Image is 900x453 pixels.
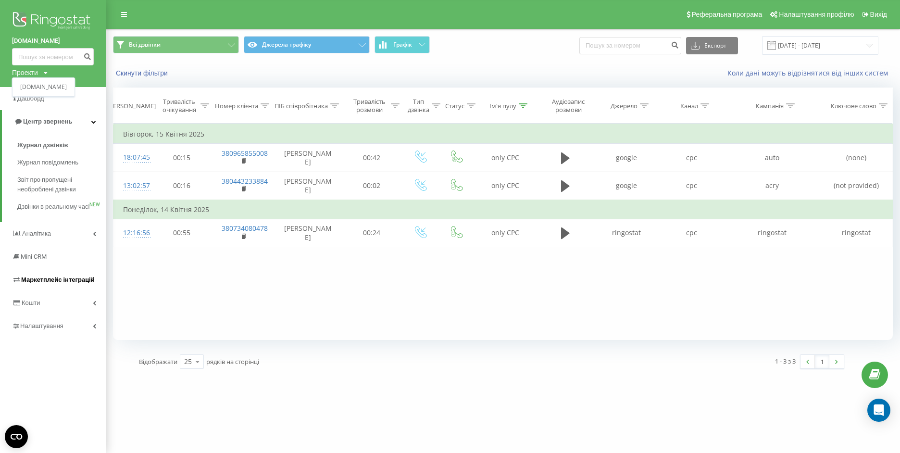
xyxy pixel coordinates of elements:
td: (not provided) [820,172,892,200]
div: Аудіозапис розмови [545,98,592,114]
div: Тривалість розмови [350,98,388,114]
div: 1 - 3 з 3 [775,356,796,366]
span: Налаштування [20,322,63,329]
td: cpc [659,144,724,172]
img: Ringostat logo [12,10,94,34]
td: only CPC [474,219,537,247]
div: Канал [680,102,698,110]
button: Скинути фільтри [113,69,173,77]
td: auto [724,144,820,172]
td: ringostat [820,219,892,247]
td: google [594,172,659,200]
td: ringostat [594,219,659,247]
span: Маркетплейс інтеграцій [21,276,95,283]
td: google [594,144,659,172]
div: Open Intercom Messenger [867,399,890,422]
a: Журнал повідомлень [17,154,106,171]
a: 380965855008 [222,149,268,158]
a: Журнал дзвінків [17,137,106,154]
span: Налаштування профілю [779,11,854,18]
button: Експорт [686,37,738,54]
div: 12:16:56 [123,224,142,242]
td: only CPC [474,172,537,200]
button: Open CMP widget [5,425,28,448]
div: 25 [184,357,192,366]
span: Всі дзвінки [129,41,161,49]
a: Звіт про пропущені необроблені дзвінки [17,171,106,198]
div: Номер клієнта [215,102,258,110]
span: Звіт про пропущені необроблені дзвінки [17,175,101,194]
span: Відображати [139,357,177,366]
div: Тривалість очікування [160,98,198,114]
div: [PERSON_NAME] [107,102,156,110]
span: Центр звернень [23,118,72,125]
td: acry [724,172,820,200]
div: 18:07:45 [123,148,142,167]
td: 00:24 [342,219,402,247]
td: [PERSON_NAME] [275,172,342,200]
div: Статус [445,102,464,110]
div: Тип дзвінка [408,98,429,114]
td: 00:16 [152,172,212,200]
td: 00:15 [152,144,212,172]
a: 1 [815,355,829,368]
input: Пошук за номером [579,37,681,54]
a: [DOMAIN_NAME] [20,83,67,91]
td: [PERSON_NAME] [275,219,342,247]
span: Вихід [870,11,887,18]
td: 00:42 [342,144,402,172]
a: 380443233884 [222,176,268,186]
td: 00:02 [342,172,402,200]
span: Журнал повідомлень [17,158,78,167]
td: cpc [659,219,724,247]
div: Кампанія [756,102,784,110]
button: Всі дзвінки [113,36,239,53]
span: Дашборд [17,95,44,102]
button: Графік [375,36,430,53]
a: Коли дані можуть відрізнятися вiд інших систем [727,68,893,77]
div: Ключове слово [831,102,876,110]
span: Дзвінки в реальному часі [17,202,89,212]
span: Реферальна програма [692,11,762,18]
div: Ім'я пулу [489,102,516,110]
span: Кошти [22,299,40,306]
div: 13:02:57 [123,176,142,195]
span: Журнал дзвінків [17,140,68,150]
a: 380734080478 [222,224,268,233]
div: Джерело [611,102,637,110]
td: 00:55 [152,219,212,247]
td: Вівторок, 15 Квітня 2025 [113,125,893,144]
td: (none) [820,144,892,172]
span: Mini CRM [21,253,47,260]
button: Джерела трафіку [244,36,370,53]
td: ringostat [724,219,820,247]
td: cpc [659,172,724,200]
td: only CPC [474,144,537,172]
span: рядків на сторінці [206,357,259,366]
input: Пошук за номером [12,48,94,65]
a: Дзвінки в реальному часіNEW [17,198,106,215]
a: Центр звернень [2,110,106,133]
a: [DOMAIN_NAME] [12,36,94,46]
span: Графік [393,41,412,48]
span: Аналiтика [22,230,51,237]
div: ПІБ співробітника [275,102,328,110]
td: Понеділок, 14 Квітня 2025 [113,200,893,219]
div: Проекти [12,68,38,77]
td: [PERSON_NAME] [275,144,342,172]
